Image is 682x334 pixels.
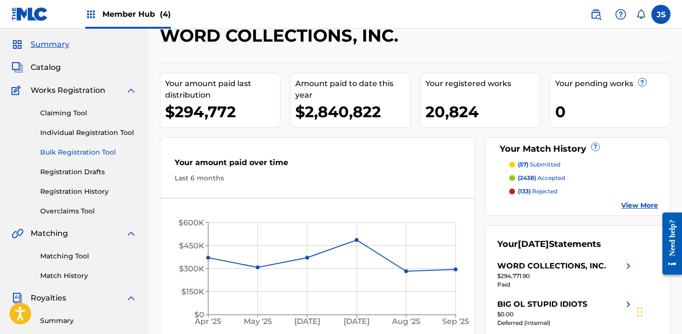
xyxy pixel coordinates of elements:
div: Your amount paid last distribution [165,78,280,101]
span: (4) [160,10,171,19]
div: Paid [497,280,634,289]
p: accepted [518,174,565,182]
div: Your Statements [497,238,601,251]
tspan: Sep '25 [442,317,469,326]
span: (133) [518,188,531,195]
span: Matching [31,228,68,239]
img: help [615,9,626,20]
tspan: Aug '25 [391,317,420,326]
a: Public Search [586,5,605,24]
div: Your amount paid over time [175,157,460,173]
a: WORD COLLECTIONS, INC.right chevron icon$294,771.90Paid [497,260,634,289]
h2: WORD COLLECTIONS, INC. [160,25,403,46]
img: expand [125,292,137,304]
img: Royalties [11,292,23,304]
img: Matching [11,228,23,239]
div: Drag [637,298,643,326]
span: Summary [31,39,69,50]
a: CatalogCatalog [11,62,61,73]
img: expand [125,85,137,96]
a: (57) submitted [509,160,658,169]
img: Works Registration [11,85,24,96]
img: Catalog [11,62,23,73]
img: Summary [11,39,23,50]
img: Top Rightsholders [85,9,97,20]
a: Registration History [40,187,137,197]
div: Your Match History [497,143,658,156]
img: MLC Logo [11,7,48,21]
a: Individual Registration Tool [40,128,137,138]
img: right chevron icon [623,299,634,310]
p: submitted [518,160,560,169]
tspan: [DATE] [294,317,320,326]
a: Match History [40,271,137,281]
span: (2438) [518,174,536,181]
span: ? [592,143,599,151]
div: BIG OL STUPID IDIOTS [497,299,587,310]
a: Overclaims Tool [40,206,137,216]
a: SummarySummary [11,39,69,50]
iframe: Resource Center [655,205,682,282]
tspan: $450K [179,241,204,250]
a: (2438) accepted [509,174,658,182]
a: Matching Tool [40,251,137,261]
img: right chevron icon [623,260,634,272]
span: Member Hub [102,9,171,20]
div: 20,824 [425,101,540,122]
div: Your pending works [555,78,670,89]
tspan: $600K [179,218,204,227]
div: $2,840,822 [295,101,410,122]
div: $294,771.90 [497,272,634,280]
tspan: $0 [194,310,204,319]
a: BIG OL STUPID IDIOTSright chevron icon$0.00Deferred (Internal) [497,299,634,327]
span: (57) [518,161,528,168]
img: search [590,9,602,20]
div: Amount paid to date this year [295,78,410,101]
span: Works Registration [31,85,105,96]
tspan: May '25 [244,317,272,326]
tspan: [DATE] [344,317,369,326]
span: Royalties [31,292,66,304]
div: Your registered works [425,78,540,89]
div: WORD COLLECTIONS, INC. [497,260,606,272]
div: Last 6 months [175,173,460,183]
span: ? [638,78,646,86]
img: expand [125,228,137,239]
a: (133) rejected [509,187,658,196]
div: Deferred (Internal) [497,319,634,327]
tspan: $300K [179,264,204,273]
div: $294,772 [165,101,280,122]
a: Bulk Registration Tool [40,147,137,157]
div: User Menu [651,5,671,24]
iframe: Chat Widget [634,288,682,334]
div: Notifications [636,10,646,19]
span: [DATE] [518,239,549,249]
a: Registration Drafts [40,167,137,177]
div: Help [611,5,630,24]
tspan: $150K [181,287,204,296]
p: rejected [518,187,558,196]
tspan: Apr '25 [195,317,222,326]
a: Claiming Tool [40,108,137,118]
div: $0.00 [497,310,634,319]
a: View More [621,200,658,211]
span: Catalog [31,62,61,73]
a: Summary [40,316,137,326]
div: 0 [555,101,670,122]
